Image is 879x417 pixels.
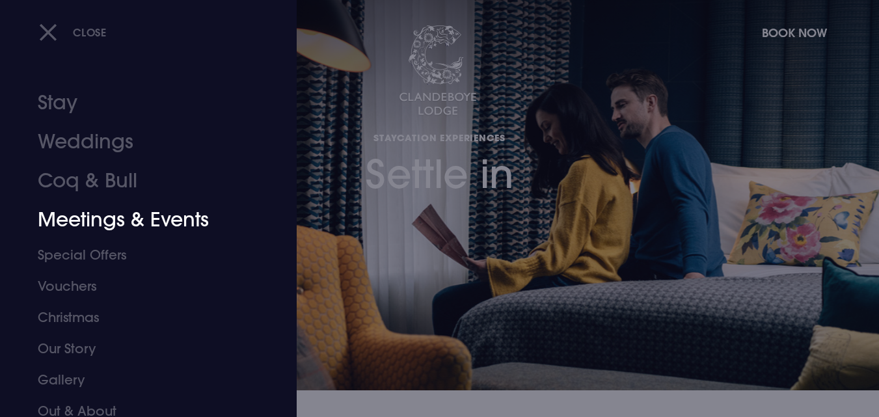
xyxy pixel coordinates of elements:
[73,25,107,39] span: Close
[38,161,243,200] a: Coq & Bull
[38,364,243,396] a: Gallery
[38,200,243,239] a: Meetings & Events
[38,239,243,271] a: Special Offers
[38,83,243,122] a: Stay
[39,19,107,46] button: Close
[38,271,243,302] a: Vouchers
[38,122,243,161] a: Weddings
[38,333,243,364] a: Our Story
[38,302,243,333] a: Christmas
